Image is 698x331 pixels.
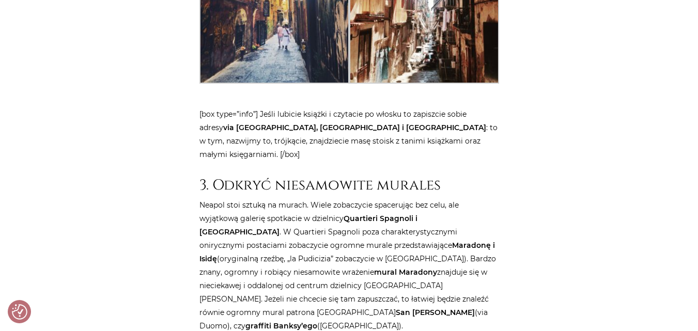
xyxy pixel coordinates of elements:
[12,304,27,320] img: Revisit consent button
[396,308,475,317] strong: San [PERSON_NAME]
[245,321,317,330] strong: graffiti Banksy’ego
[199,214,417,237] strong: Quartieri Spagnoli i [GEOGRAPHIC_DATA]
[12,304,27,320] button: Preferencje co do zgód
[199,241,495,263] strong: Maradonę i Isidę
[374,267,437,277] strong: mural Maradony
[199,107,499,161] p: [box type=”info”] Jeśli lubicie książki i czytacie po włosku to zapiszcie sobie adresy : to w tym...
[199,177,499,194] h2: 3. Odkryć niesamowite murales
[223,123,486,132] strong: via [GEOGRAPHIC_DATA], [GEOGRAPHIC_DATA] i [GEOGRAPHIC_DATA]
